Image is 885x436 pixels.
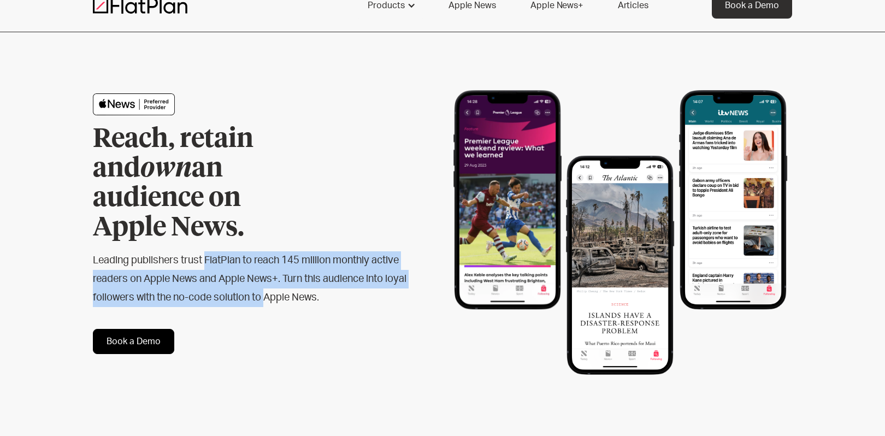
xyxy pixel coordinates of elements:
h2: Leading publishers trust FlatPlan to reach 145 million monthly active readers on Apple News and A... [93,251,408,307]
em: own [140,156,192,182]
h1: Reach, retain and an audience on Apple News. [93,125,317,243]
a: Book a Demo [93,329,174,354]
